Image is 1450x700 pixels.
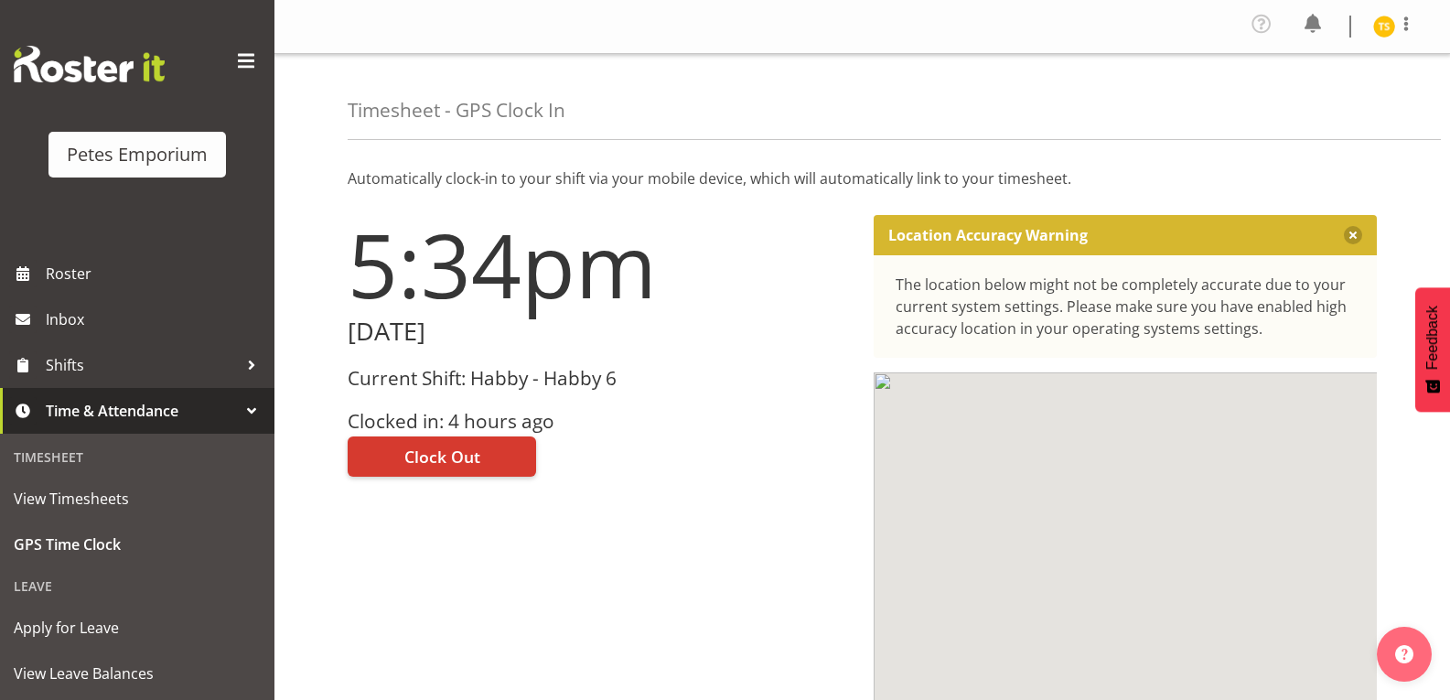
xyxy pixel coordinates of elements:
[1424,306,1441,370] span: Feedback
[348,411,852,432] h3: Clocked in: 4 hours ago
[348,318,852,346] h2: [DATE]
[14,614,261,641] span: Apply for Leave
[5,605,270,651] a: Apply for Leave
[1415,287,1450,412] button: Feedback - Show survey
[67,141,208,168] div: Petes Emporium
[46,260,265,287] span: Roster
[46,397,238,425] span: Time & Attendance
[5,522,270,567] a: GPS Time Clock
[5,651,270,696] a: View Leave Balances
[5,438,270,476] div: Timesheet
[404,445,480,468] span: Clock Out
[14,660,261,687] span: View Leave Balances
[896,274,1356,339] div: The location below might not be completely accurate due to your current system settings. Please m...
[348,368,852,389] h3: Current Shift: Habby - Habby 6
[14,485,261,512] span: View Timesheets
[5,567,270,605] div: Leave
[14,531,261,558] span: GPS Time Clock
[348,436,536,477] button: Clock Out
[1373,16,1395,38] img: tamara-straker11292.jpg
[1344,226,1362,244] button: Close message
[1395,645,1413,663] img: help-xxl-2.png
[348,100,565,121] h4: Timesheet - GPS Clock In
[46,351,238,379] span: Shifts
[14,46,165,82] img: Rosterit website logo
[5,476,270,522] a: View Timesheets
[348,167,1377,189] p: Automatically clock-in to your shift via your mobile device, which will automatically link to you...
[46,306,265,333] span: Inbox
[348,215,852,314] h1: 5:34pm
[888,226,1088,244] p: Location Accuracy Warning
